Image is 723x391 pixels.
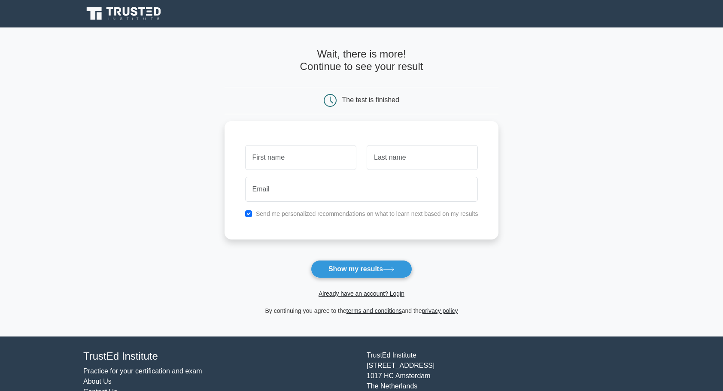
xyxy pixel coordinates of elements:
label: Send me personalized recommendations on what to learn next based on my results [256,210,478,217]
a: Already have an account? Login [319,290,404,297]
input: Last name [367,145,478,170]
input: First name [245,145,356,170]
a: terms and conditions [346,307,402,314]
div: The test is finished [342,96,399,103]
div: By continuing you agree to the and the [219,306,504,316]
a: Practice for your certification and exam [83,367,202,375]
a: About Us [83,378,112,385]
input: Email [245,177,478,202]
h4: Wait, there is more! Continue to see your result [225,48,499,73]
h4: TrustEd Institute [83,350,356,363]
a: privacy policy [422,307,458,314]
button: Show my results [311,260,412,278]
